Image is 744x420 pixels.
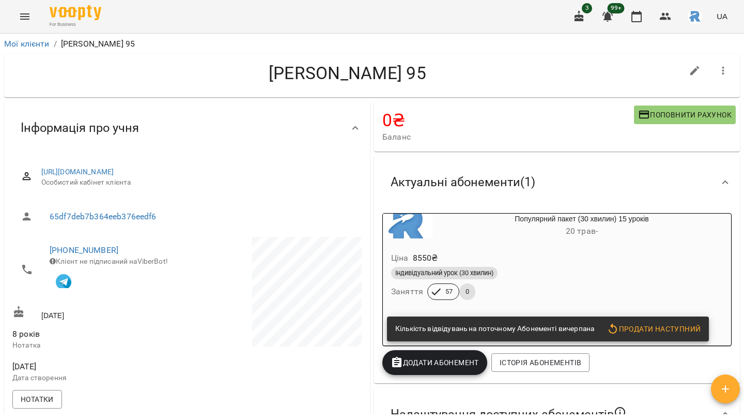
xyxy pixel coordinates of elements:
p: 8550 ₴ [413,252,438,264]
span: 3 [582,3,592,13]
li: / [54,38,57,50]
span: Історія абонементів [500,356,581,369]
div: Актуальні абонементи(1) [374,156,740,209]
span: UA [717,11,727,22]
span: Інформація про учня [21,120,139,136]
button: Популярний пакет (30 хвилин) 15 уроків20 трав- Ціна8550₴Індивідуальний урок (30 хвилин)Заняття570 [383,214,731,312]
span: Особистий кабінет клієнта [41,177,353,188]
button: Історія абонементів [491,353,590,372]
img: Voopty Logo [50,5,101,20]
span: 57 [439,287,459,296]
span: For Business [50,21,101,28]
span: 20 трав - [566,226,598,236]
p: [PERSON_NAME] 95 [61,38,135,50]
span: Індивідуальний урок (30 хвилин) [391,268,498,278]
a: [URL][DOMAIN_NAME] [41,168,114,176]
span: Клієнт не підписаний на ViberBot! [50,257,168,265]
span: 99+ [608,3,625,13]
button: Продати наступний [602,320,705,338]
a: 65df7deb7b364eeb376eedf6 [50,212,157,221]
a: [PHONE_NUMBER] [50,245,118,255]
svg: Якщо не обрано жодного, клієнт зможе побачити всі публічні абонементи [614,406,626,418]
img: Telegram [56,274,71,290]
p: Дата створення [12,373,185,383]
nav: breadcrumb [4,38,740,50]
div: [DATE] [10,304,187,323]
button: Menu [12,4,37,29]
h6: Ціна [391,251,409,265]
span: Нотатки [21,393,54,406]
button: Нотатки [12,390,62,409]
span: Продати наступний [607,323,701,335]
img: 4d5b4add5c842939a2da6fce33177f00.jpeg [688,9,702,24]
button: UA [712,7,732,26]
h4: [PERSON_NAME] 95 [12,63,683,84]
span: 8 років [12,329,40,339]
span: Поповнити рахунок [638,109,732,121]
button: Додати Абонемент [382,350,487,375]
span: Актуальні абонементи ( 1 ) [391,174,535,190]
a: Мої клієнти [4,39,50,49]
span: 0 [459,287,475,296]
div: Популярний пакет (30 хвилин) 15 уроків [383,214,432,238]
h4: 0 ₴ [382,110,634,131]
h6: Заняття [391,284,423,299]
span: [DATE] [12,361,185,373]
span: Додати Абонемент [391,356,479,369]
span: Баланс [382,131,634,143]
div: Інформація про учня [4,101,370,155]
div: Популярний пакет (30 хвилин) 15 уроків [432,214,731,238]
button: Клієнт підписаний на VooptyBot [50,266,78,294]
button: Поповнити рахунок [634,106,736,124]
p: Нотатка [12,340,185,351]
div: Кількість відвідувань на поточному Абонементі вичерпана [395,320,594,338]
